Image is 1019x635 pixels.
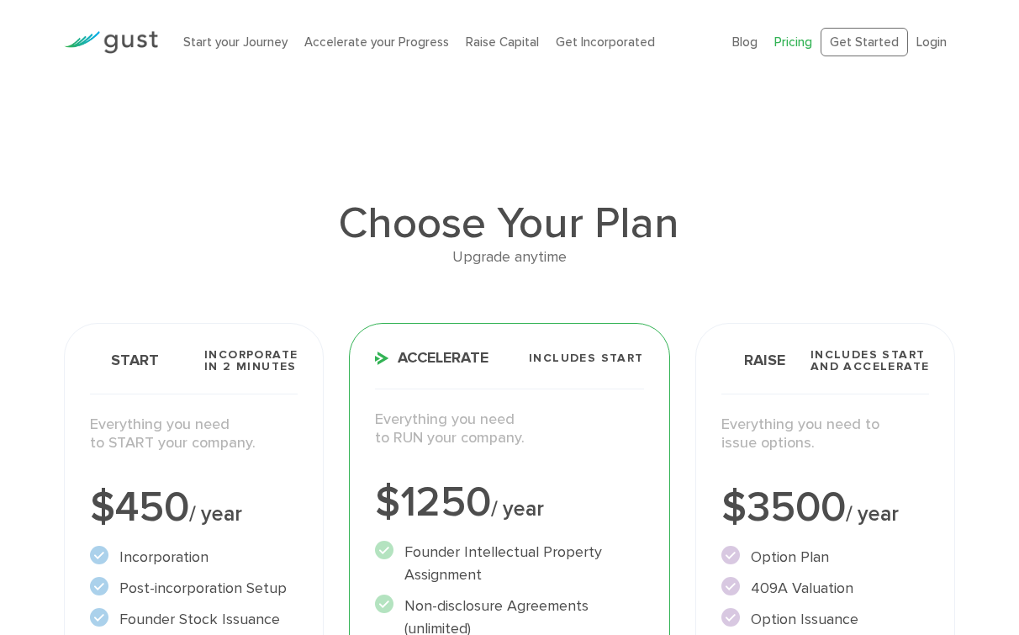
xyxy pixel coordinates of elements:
li: Post-incorporation Setup [90,577,298,600]
span: Raise [721,352,785,369]
div: $1250 [375,482,643,524]
span: Includes START [529,352,644,364]
span: / year [846,501,899,527]
span: / year [189,501,242,527]
li: Founder Intellectual Property Assignment [375,541,643,586]
li: Incorporation [90,546,298,569]
a: Accelerate your Progress [304,34,449,50]
a: Raise Capital [466,34,539,50]
a: Get Incorporated [556,34,655,50]
li: Option Plan [721,546,930,569]
li: Option Issuance [721,608,930,631]
div: Upgrade anytime [64,246,956,270]
h1: Choose Your Plan [64,202,956,246]
p: Everything you need to RUN your company. [375,410,643,448]
span: / year [491,496,544,521]
img: Accelerate Icon [375,352,389,365]
li: 409A Valuation [721,577,930,600]
p: Everything you need to START your company. [90,415,298,453]
a: Start your Journey [183,34,288,50]
a: Pricing [774,34,812,50]
div: $450 [90,487,298,529]
span: Includes START and ACCELERATE [810,349,930,373]
span: Accelerate [375,351,488,366]
a: Login [916,34,947,50]
a: Blog [732,34,758,50]
span: Incorporate in 2 Minutes [204,349,298,373]
p: Everything you need to issue options. [721,415,930,453]
div: $3500 [721,487,930,529]
a: Get Started [821,28,908,57]
img: Gust Logo [64,31,158,54]
span: Start [90,352,159,369]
